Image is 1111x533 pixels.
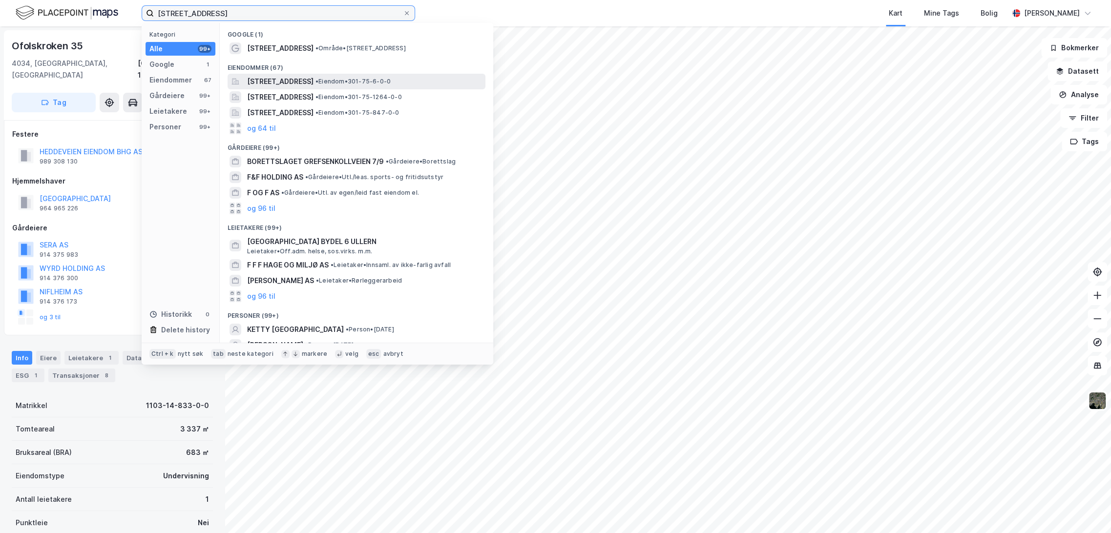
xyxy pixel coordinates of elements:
div: 989 308 130 [40,158,78,165]
span: [GEOGRAPHIC_DATA] BYDEL 6 ULLERN [247,236,482,247]
button: Tag [12,93,96,112]
div: 99+ [198,123,211,131]
div: esc [366,349,381,359]
div: Datasett [123,351,159,365]
div: 99+ [198,107,211,115]
span: Leietaker • Rørleggerarbeid [316,277,402,285]
span: BORETTSLAGET GREFSENKOLLVEIEN 7/9 [247,156,384,167]
div: tab [211,349,226,359]
img: logo.f888ab2527a4732fd821a326f86c7f29.svg [16,4,118,21]
span: • [281,189,284,196]
button: Filter [1060,108,1107,128]
span: • [346,326,349,333]
span: • [315,44,318,52]
div: 8 [102,370,111,380]
div: Mine Tags [924,7,959,19]
span: [STREET_ADDRESS] [247,91,314,103]
span: Eiendom • 301-75-847-0-0 [315,109,399,117]
span: • [386,158,389,165]
span: • [315,109,318,116]
iframe: Chat Widget [1062,486,1111,533]
span: Eiendom • 301-75-1264-0-0 [315,93,402,101]
span: Leietaker • Innsaml. av ikke-farlig avfall [331,261,451,269]
span: Person • [DATE] [346,326,394,333]
div: Gårdeiere [12,222,212,234]
div: Personer [149,121,181,133]
div: Punktleie [16,517,48,529]
div: nytt søk [178,350,204,358]
div: 0 [204,310,211,318]
div: Historikk [149,308,192,320]
div: Eiendommer [149,74,192,86]
div: 1 [31,370,41,380]
button: og 64 til [247,123,276,134]
div: Eiendomstype [16,470,64,482]
div: 914 376 300 [40,274,78,282]
button: Tags [1062,132,1107,151]
div: Leietakere (99+) [220,216,493,234]
div: [GEOGRAPHIC_DATA], 14/833 [138,58,213,81]
div: 99+ [198,92,211,100]
span: [PERSON_NAME] [247,339,303,351]
div: Delete history [161,324,210,336]
div: Kontrollprogram for chat [1062,486,1111,533]
div: Transaksjoner [48,369,115,382]
div: 914 375 983 [40,251,78,259]
div: 1 [105,353,115,363]
div: Undervisning [163,470,209,482]
span: F F F HAGE OG MILJØ AS [247,259,329,271]
button: og 96 til [247,290,275,302]
div: ESG [12,369,44,382]
div: Kategori [149,31,215,38]
div: velg [345,350,358,358]
span: [STREET_ADDRESS] [247,42,314,54]
div: Alle [149,43,163,55]
span: Område • [STREET_ADDRESS] [315,44,406,52]
div: neste kategori [228,350,273,358]
div: Google (1) [220,23,493,41]
div: 964 965 226 [40,205,78,212]
div: Leietakere [64,351,119,365]
button: Bokmerker [1041,38,1107,58]
div: Kart [889,7,902,19]
span: F&F HOLDING AS [247,171,303,183]
img: 9k= [1088,391,1107,410]
div: markere [302,350,327,358]
span: KETTY [GEOGRAPHIC_DATA] [247,324,344,335]
div: Nei [198,517,209,529]
button: Datasett [1048,61,1107,81]
span: • [315,93,318,101]
div: Ctrl + k [149,349,176,359]
span: • [331,261,334,268]
span: Gårdeiere • Utl./leas. sports- og fritidsutstyr [305,173,443,181]
span: Gårdeiere • Utl. av egen/leid fast eiendom el. [281,189,419,197]
div: 3 337 ㎡ [180,423,209,435]
span: Person • [DATE] [305,341,354,349]
span: • [316,277,319,284]
div: Ofolskroken 35 [12,38,85,54]
div: 67 [204,76,211,84]
div: 4034, [GEOGRAPHIC_DATA], [GEOGRAPHIC_DATA] [12,58,138,81]
span: F OG F AS [247,187,279,199]
div: Antall leietakere [16,493,72,505]
span: • [315,78,318,85]
div: 99+ [198,45,211,53]
div: Hjemmelshaver [12,175,212,187]
span: Eiendom • 301-75-6-0-0 [315,78,391,85]
div: Eiere [36,351,61,365]
span: [PERSON_NAME] AS [247,275,314,287]
div: [PERSON_NAME] [1024,7,1080,19]
div: Gårdeiere [149,90,185,102]
button: og 96 til [247,203,275,214]
span: [STREET_ADDRESS] [247,76,314,87]
div: Gårdeiere (99+) [220,136,493,154]
div: Personer (99+) [220,304,493,322]
span: • [305,173,308,181]
div: Matrikkel [16,400,47,411]
button: Analyse [1050,85,1107,104]
div: 914 376 173 [40,298,77,306]
span: Leietaker • Off.adm. helse, sos.virks. m.m. [247,247,372,255]
div: Leietakere [149,105,187,117]
div: 1 [204,61,211,68]
div: Info [12,351,32,365]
